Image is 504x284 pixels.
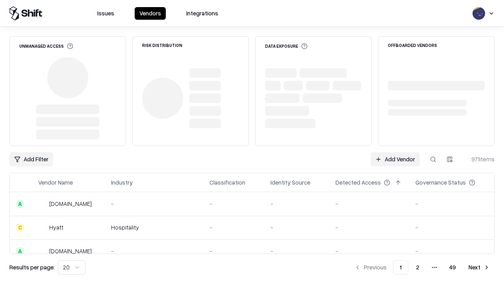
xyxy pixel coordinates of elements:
div: Hospitality [111,223,197,232]
div: Data Exposure [265,43,308,49]
div: Unmanaged Access [19,43,73,49]
button: Issues [93,7,119,20]
div: 971 items [463,155,495,163]
div: - [335,223,403,232]
button: 49 [443,260,462,275]
div: - [415,247,488,255]
button: Next [464,260,495,275]
div: Risk Distribution [142,43,182,47]
button: Vendors [135,7,166,20]
a: Add Vendor [371,152,420,166]
div: Offboarded Vendors [388,43,437,47]
div: A [16,200,24,208]
div: - [209,223,258,232]
div: - [335,247,403,255]
div: A [16,247,24,255]
div: Detected Access [335,178,381,187]
p: Results per page: [9,263,55,271]
div: Vendor Name [38,178,73,187]
div: - [415,223,488,232]
button: 2 [410,260,426,275]
div: Governance Status [415,178,466,187]
div: - [271,247,323,255]
div: Hyatt [49,223,63,232]
div: [DOMAIN_NAME] [49,200,92,208]
img: intrado.com [38,200,46,208]
img: primesec.co.il [38,247,46,255]
div: - [111,200,197,208]
img: Hyatt [38,224,46,232]
div: Classification [209,178,245,187]
div: - [415,200,488,208]
div: - [271,223,323,232]
div: - [209,247,258,255]
button: Add Filter [9,152,53,166]
div: - [271,200,323,208]
button: 1 [393,260,408,275]
div: - [111,247,197,255]
div: Industry [111,178,133,187]
div: [DOMAIN_NAME] [49,247,92,255]
div: Identity Source [271,178,310,187]
div: - [335,200,403,208]
button: Integrations [182,7,223,20]
div: C [16,224,24,232]
div: - [209,200,258,208]
nav: pagination [350,260,495,275]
